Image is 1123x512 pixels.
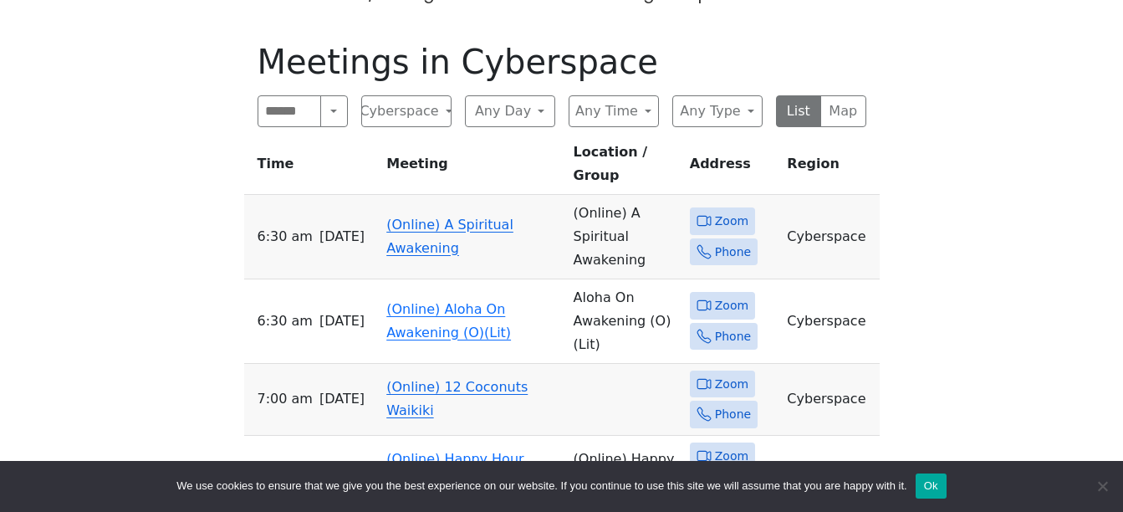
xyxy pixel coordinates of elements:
th: Address [683,141,781,195]
span: 8:00 AM [258,459,313,483]
span: Phone [715,326,751,347]
td: Aloha On Awakening (O) (Lit) [567,279,683,364]
td: (Online) Happy Hour [567,436,683,508]
span: [DATE] [319,225,365,248]
span: 7:00 AM [258,387,313,411]
a: (Online) 12 Coconuts Waikiki [386,379,528,418]
button: Search [320,95,347,127]
td: Cyberspace [780,364,879,436]
span: 6:30 AM [258,225,313,248]
span: Phone [715,242,751,263]
th: Time [244,141,380,195]
button: Any Day [465,95,555,127]
button: Ok [916,474,947,499]
h1: Meetings in Cyberspace [258,42,866,82]
span: Zoom [715,446,748,467]
button: Cyberspace [361,95,452,127]
span: We use cookies to ensure that we give you the best experience on our website. If you continue to ... [176,478,906,494]
td: (Online) A Spiritual Awakening [567,195,683,279]
th: Meeting [380,141,566,195]
th: Region [780,141,879,195]
a: (Online) A Spiritual Awakening [386,217,513,256]
td: Cyberspace [780,436,879,508]
button: List [776,95,822,127]
span: Zoom [715,295,748,316]
a: (Online) Happy Hour Waikiki 12x12 Study [386,451,523,490]
span: Phone [715,404,751,425]
a: (Online) Aloha On Awakening (O)(Lit) [386,301,511,340]
td: Cyberspace [780,195,879,279]
span: [DATE] [319,387,365,411]
input: Search [258,95,322,127]
button: Any Time [569,95,659,127]
th: Location / Group [567,141,683,195]
span: [DATE] [319,310,365,333]
button: Map [820,95,866,127]
span: No [1094,478,1110,494]
span: 6:30 AM [258,310,313,333]
span: Zoom [715,211,748,232]
span: Zoom [715,374,748,395]
button: Any Type [672,95,763,127]
span: [DATE] [319,459,365,483]
td: Cyberspace [780,279,879,364]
